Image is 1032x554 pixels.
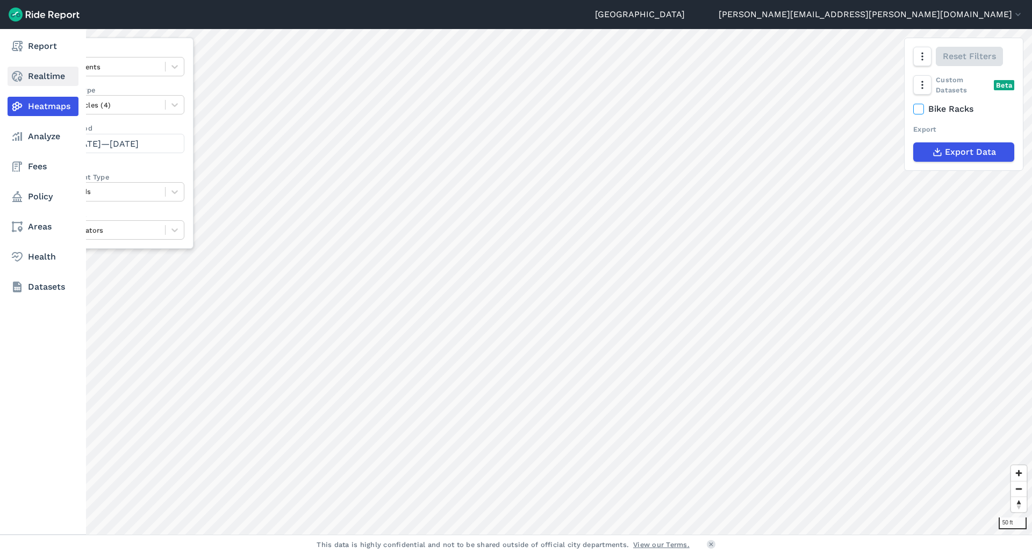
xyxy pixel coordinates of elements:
[72,139,139,149] span: [DATE]—[DATE]
[8,157,78,176] a: Fees
[8,277,78,297] a: Datasets
[633,539,690,550] a: View our Terms.
[8,127,78,146] a: Analyze
[8,217,78,236] a: Areas
[8,67,78,86] a: Realtime
[1011,497,1027,512] button: Reset bearing to north
[52,85,184,95] label: Vehicle Type
[943,50,996,63] span: Reset Filters
[913,124,1014,134] div: Export
[913,142,1014,162] button: Export Data
[719,8,1023,21] button: [PERSON_NAME][EMAIL_ADDRESS][PERSON_NAME][DOMAIN_NAME]
[9,8,80,21] img: Ride Report
[595,8,685,21] a: [GEOGRAPHIC_DATA]
[52,47,184,57] label: Data Type
[8,37,78,56] a: Report
[999,517,1027,529] div: 50 ft
[52,210,184,220] label: Operators
[8,247,78,267] a: Health
[994,80,1014,90] div: Beta
[913,75,1014,95] div: Custom Datasets
[8,97,78,116] a: Heatmaps
[52,134,184,153] button: [DATE]—[DATE]
[1011,465,1027,481] button: Zoom in
[52,123,184,133] label: Data Period
[936,47,1003,66] button: Reset Filters
[52,172,184,182] label: Curb Event Type
[945,146,996,159] span: Export Data
[8,187,78,206] a: Policy
[34,29,1032,535] canvas: Map
[1011,481,1027,497] button: Zoom out
[913,103,1014,116] label: Bike Racks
